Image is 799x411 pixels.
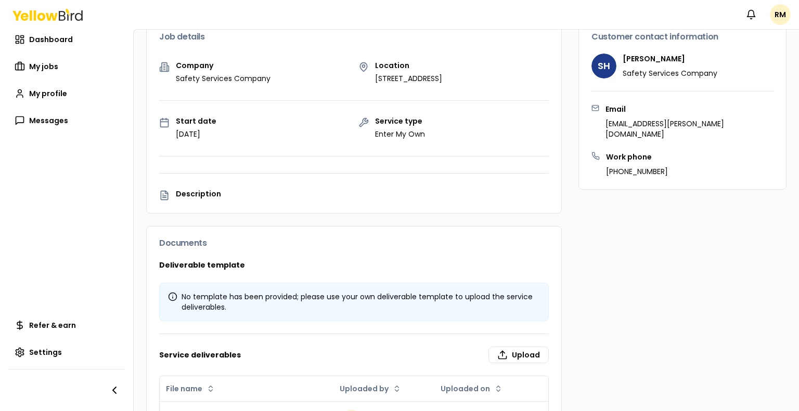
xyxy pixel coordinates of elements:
p: Start date [176,117,216,125]
span: Uploaded by [340,383,389,394]
span: Dashboard [29,34,73,45]
p: Location [375,62,442,69]
a: Refer & earn [8,315,125,336]
p: [PHONE_NUMBER] [606,166,668,177]
a: My profile [8,83,125,104]
button: Uploaded by [336,380,405,397]
p: Enter My Own [375,129,425,139]
h3: Customer contact information [591,33,774,41]
p: Company [176,62,270,69]
h3: Deliverable template [159,260,549,270]
p: Safety Services Company [176,73,270,84]
span: SH [591,54,616,78]
p: [DATE] [176,129,216,139]
span: RM [770,4,791,25]
span: My profile [29,88,67,99]
a: Dashboard [8,29,125,50]
span: Uploaded on [441,383,490,394]
h3: Job details [159,33,549,41]
label: Upload [488,347,549,363]
p: Service type [375,117,425,125]
p: [STREET_ADDRESS] [375,73,442,84]
a: My jobs [8,56,125,77]
button: File name [162,380,219,397]
div: No template has been provided; please use your own deliverable template to upload the service del... [168,291,540,312]
button: Uploaded on [436,380,507,397]
h3: Email [605,104,774,114]
span: Refer & earn [29,320,76,330]
p: Description [176,190,549,197]
h3: Service deliverables [159,347,549,363]
a: Messages [8,110,125,131]
span: Settings [29,347,62,357]
p: Safety Services Company [623,68,717,78]
h3: Documents [159,239,549,247]
span: File name [166,383,202,394]
span: My jobs [29,61,58,72]
span: Messages [29,115,68,126]
a: Settings [8,342,125,363]
p: [EMAIL_ADDRESS][PERSON_NAME][DOMAIN_NAME] [605,118,774,139]
h4: [PERSON_NAME] [623,54,717,64]
h3: Work phone [606,152,668,162]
